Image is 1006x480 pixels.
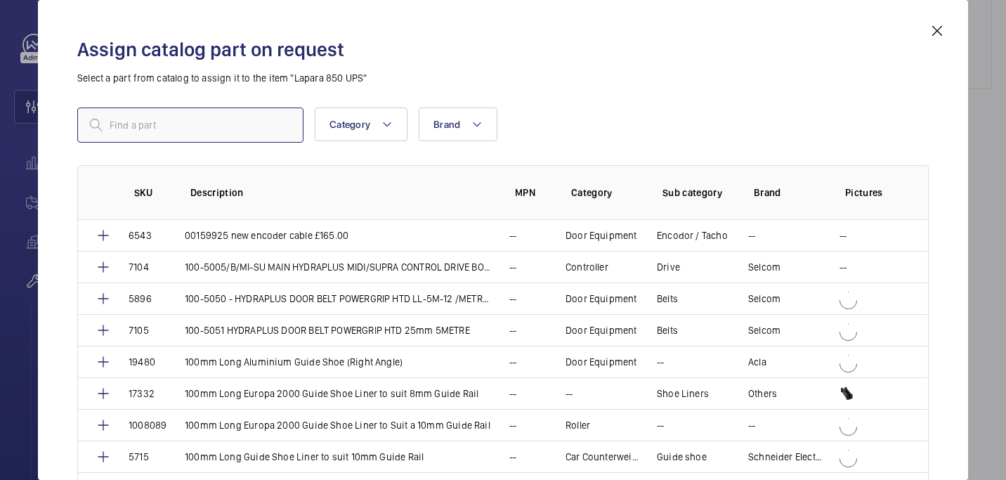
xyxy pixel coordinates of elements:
p: Acla [748,355,766,369]
p: Car Counterweight [566,450,640,464]
p: 00159925 new encoder cable £165.00 [185,228,348,242]
p: Sub category [662,186,731,200]
p: Belts [657,323,678,337]
button: Category [315,108,407,141]
p: -- [509,387,516,401]
p: 17332 [129,387,155,401]
p: 7104 [129,260,149,274]
span: Brand [433,119,460,130]
p: Door Equipment [566,323,637,337]
p: Controller [566,260,608,274]
p: Roller [566,418,590,432]
p: Door Equipment [566,355,637,369]
p: Belts [657,292,678,306]
p: Select a part from catalog to assign it to the item "Lapara 850 UPS" [77,71,929,85]
p: Shoe Liners [657,387,709,401]
button: Brand [419,108,497,141]
img: TuV9evIV6mlBx5zJzW3VLq0HxwYH1Wkc-Yfxown0jZnoHAPR.png [840,387,854,401]
p: Encodor / Tacho [657,228,728,242]
p: -- [840,228,847,242]
span: Category [329,119,370,130]
p: -- [509,228,516,242]
p: 5715 [129,450,149,464]
p: MPN [515,186,549,200]
p: Brand [754,186,823,200]
h2: Assign catalog part on request [77,37,929,63]
p: Others [748,387,777,401]
p: Selcom [748,323,780,337]
p: -- [509,323,516,337]
p: 100mm Long Europa 2000 Guide Shoe Liner to Suit a 10mm Guide Rail [185,418,490,432]
p: -- [509,260,516,274]
p: Selcom [748,292,780,306]
p: Guide shoe [657,450,707,464]
p: 6543 [129,228,152,242]
p: -- [509,418,516,432]
p: -- [657,418,664,432]
p: -- [509,450,516,464]
p: Door Equipment [566,228,637,242]
p: 100mm Long Aluminium Guide Shoe (Right Angle) [185,355,403,369]
input: Find a part [77,108,303,143]
p: -- [566,387,573,401]
p: SKU [134,186,168,200]
p: -- [657,355,664,369]
p: 100-5005/B/MI-SU MAIN HYDRAPLUS MIDI/SUPRA CONTROL DRIVE BOARD -£585.00 in stock [185,260,492,274]
p: 1008089 [129,418,166,432]
p: Category [571,186,640,200]
p: Pictures [845,186,900,200]
p: -- [748,418,755,432]
p: 7105 [129,323,149,337]
p: 100mm Long Europa 2000 Guide Shoe Liner to suit 8mm Guide Rail [185,387,478,401]
p: 5896 [129,292,152,306]
p: 100-5051 HYDRAPLUS DOOR BELT POWERGRIP HTD 25mm 5METRE [185,323,470,337]
p: -- [509,355,516,369]
p: 19480 [129,355,155,369]
p: Schneider Electric [748,450,823,464]
p: Description [190,186,492,200]
p: -- [509,292,516,306]
p: -- [748,228,755,242]
p: Selcom [748,260,780,274]
p: 100-5050 - HYDRAPLUS DOOR BELT POWERGRIP HTD LL-5M-12 /METRE - [185,292,492,306]
p: 100mm Long Guide Shoe Liner to suit 10mm Guide Rail [185,450,424,464]
p: Door Equipment [566,292,637,306]
p: Drive [657,260,680,274]
p: -- [840,260,847,274]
